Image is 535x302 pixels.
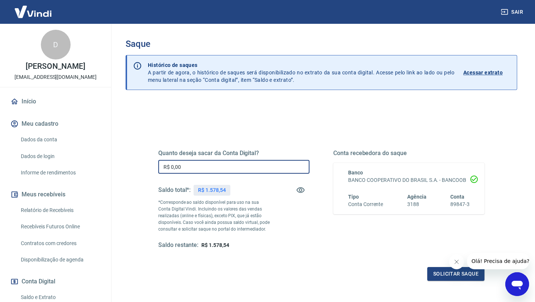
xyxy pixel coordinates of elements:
h5: Saldo restante: [158,241,198,249]
h5: Saldo total*: [158,186,191,194]
a: Relatório de Recebíveis [18,203,102,218]
img: Vindi [9,0,57,23]
p: *Corresponde ao saldo disponível para uso na sua Conta Digital Vindi. Incluindo os valores das ve... [158,199,272,232]
span: Olá! Precisa de ajuda? [4,5,62,11]
div: D [41,30,71,60]
span: Tipo [348,194,359,200]
p: [EMAIL_ADDRESS][DOMAIN_NAME] [14,73,97,81]
iframe: Fechar mensagem [449,254,464,269]
iframe: Mensagem da empresa [467,253,529,269]
h6: BANCO COOPERATIVO DO BRASIL S.A. - BANCOOB [348,176,470,184]
button: Solicitar saque [427,267,484,281]
span: Conta [450,194,464,200]
h6: Conta Corrente [348,200,383,208]
iframe: Botão para abrir a janela de mensagens [505,272,529,296]
span: Agência [407,194,427,200]
p: [PERSON_NAME] [26,62,85,70]
button: Meus recebíveis [9,186,102,203]
a: Informe de rendimentos [18,165,102,180]
button: Conta Digital [9,273,102,290]
p: Histórico de saques [148,61,454,69]
h6: 89847-3 [450,200,470,208]
a: Início [9,93,102,110]
p: A partir de agora, o histórico de saques será disponibilizado no extrato da sua conta digital. Ac... [148,61,454,84]
span: R$ 1.578,54 [201,242,229,248]
a: Recebíveis Futuros Online [18,219,102,234]
a: Dados da conta [18,132,102,147]
button: Meu cadastro [9,116,102,132]
a: Dados de login [18,149,102,164]
a: Contratos com credores [18,236,102,251]
p: R$ 1.578,54 [198,186,226,194]
h5: Conta recebedora do saque [333,150,484,157]
span: Banco [348,170,363,176]
button: Sair [499,5,526,19]
p: Acessar extrato [463,69,503,76]
h6: 3188 [407,200,427,208]
h5: Quanto deseja sacar da Conta Digital? [158,150,309,157]
a: Acessar extrato [463,61,511,84]
a: Disponibilização de agenda [18,252,102,267]
h3: Saque [126,39,517,49]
